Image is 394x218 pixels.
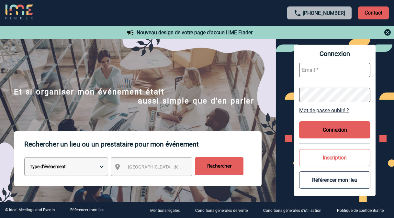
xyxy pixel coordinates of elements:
[303,10,345,16] a: [PHONE_NUMBER]
[299,121,370,138] button: Connexion
[5,208,55,212] div: © Ideal Meetings and Events
[70,208,105,212] a: Référencer mon lieu
[299,107,370,114] a: Mot de passe oublié ?
[263,208,321,213] p: Conditions générales d'utilisation
[299,63,370,77] input: Email *
[145,207,190,213] a: Mentions légales
[24,131,262,157] p: Rechercher un lieu ou un prestataire pour mon événement
[258,207,332,213] a: Conditions générales d'utilisation
[332,207,394,213] a: Politique de confidentialité
[195,157,243,175] input: Rechercher
[299,149,370,166] button: Inscription
[190,207,258,213] a: Conditions générales de vente
[299,50,370,58] span: Connexion
[358,6,389,19] p: Contact
[337,208,384,213] p: Politique de confidentialité
[128,164,218,169] span: [GEOGRAPHIC_DATA], département, région...
[150,208,180,213] p: Mentions légales
[294,9,301,17] img: call-24-px.png
[195,208,248,213] p: Conditions générales de vente
[299,171,370,189] button: Référencer mon lieu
